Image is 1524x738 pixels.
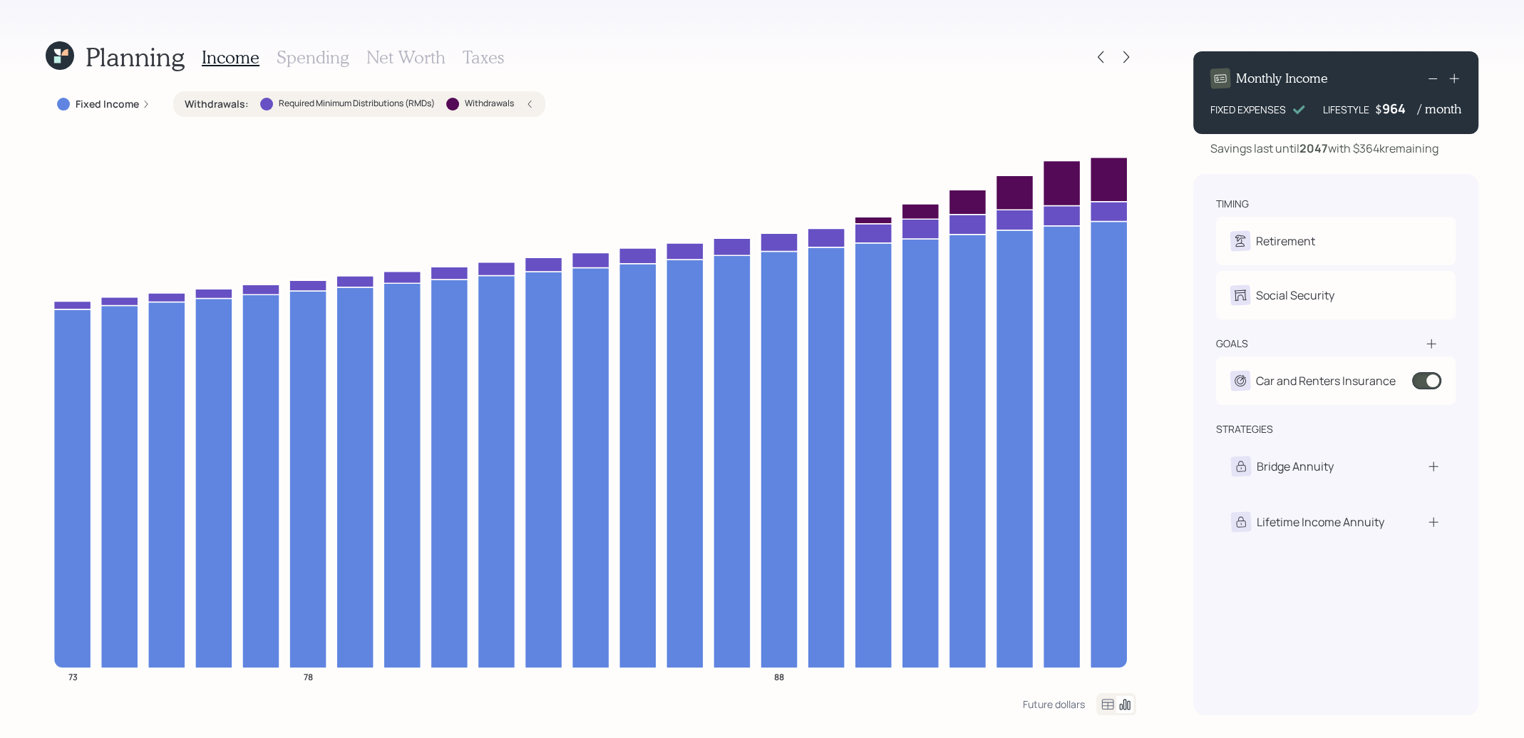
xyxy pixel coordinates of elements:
label: Required Minimum Distributions (RMDs) [279,98,435,110]
label: Withdrawals : [185,97,249,111]
div: 964 [1382,100,1418,117]
h3: Net Worth [366,47,446,68]
div: timing [1216,197,1249,211]
h4: Monthly Income [1236,71,1328,86]
div: FIXED EXPENSES [1210,102,1286,117]
tspan: 78 [304,670,313,682]
div: Lifetime Income Annuity [1257,513,1384,531]
h1: Planning [86,41,185,72]
label: Fixed Income [76,97,139,111]
tspan: 73 [68,670,78,682]
div: Future dollars [1023,697,1085,711]
div: Savings last until with $364k remaining [1210,140,1438,157]
h3: Income [202,47,259,68]
h4: / month [1418,101,1461,117]
tspan: 88 [774,670,784,682]
div: strategies [1216,422,1273,436]
div: Bridge Annuity [1257,458,1334,475]
h4: $ [1375,101,1382,117]
div: Social Security [1256,287,1334,304]
div: LIFESTYLE [1323,102,1369,117]
div: Retirement [1256,232,1315,250]
div: Car and Renters Insurance [1256,372,1396,389]
label: Withdrawals [465,98,514,110]
b: 2047 [1299,140,1328,156]
h3: Taxes [463,47,504,68]
h3: Spending [277,47,349,68]
div: goals [1216,337,1248,351]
